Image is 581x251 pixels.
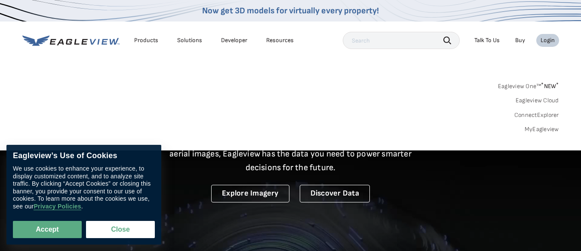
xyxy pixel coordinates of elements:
[541,37,555,44] div: Login
[516,97,559,104] a: Eagleview Cloud
[202,6,379,16] a: Now get 3D models for virtually every property!
[515,37,525,44] a: Buy
[34,203,81,210] a: Privacy Policies
[343,32,460,49] input: Search
[514,111,559,119] a: ConnectExplorer
[474,37,500,44] div: Talk To Us
[221,37,247,44] a: Developer
[159,133,422,174] p: A new era starts here. Built on more than 3.5 billion high-resolution aerial images, Eagleview ha...
[498,80,559,90] a: Eagleview One™*NEW*
[525,125,559,133] a: MyEagleview
[13,221,82,238] button: Accept
[300,185,370,202] a: Discover Data
[541,83,559,90] span: NEW
[211,185,289,202] a: Explore Imagery
[86,221,155,238] button: Close
[266,37,294,44] div: Resources
[134,37,158,44] div: Products
[13,151,155,161] div: Eagleview’s Use of Cookies
[177,37,202,44] div: Solutions
[13,165,155,210] div: We use cookies to enhance your experience, to display customized content, and to analyze site tra...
